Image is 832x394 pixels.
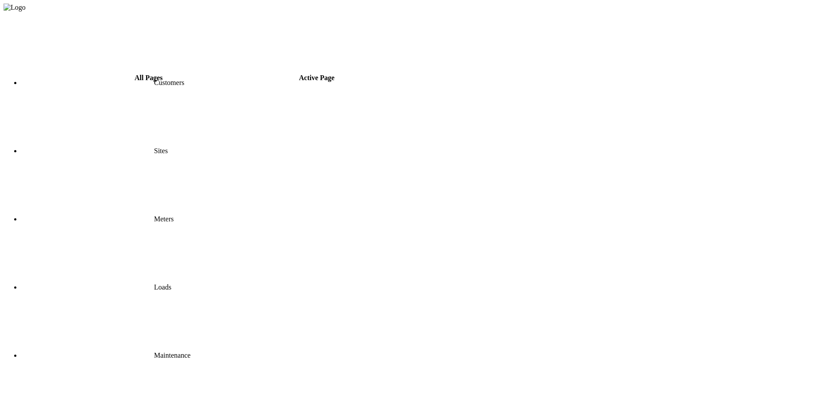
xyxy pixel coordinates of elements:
[21,352,191,359] a: Maintenance
[299,74,335,81] strong: Active Page
[21,283,171,291] a: Loads
[21,215,173,223] a: Meters
[135,74,163,81] strong: All Pages
[4,4,26,12] img: Logo
[21,147,168,155] a: Sites
[21,79,184,86] a: Customers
